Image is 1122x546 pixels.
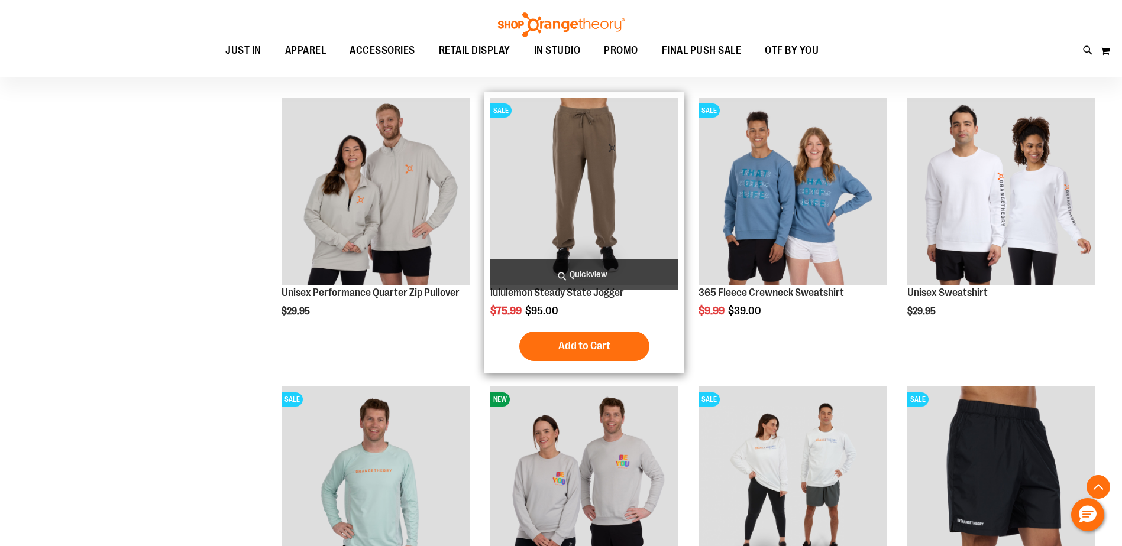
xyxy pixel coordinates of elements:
a: FINAL PUSH SALE [650,37,754,64]
span: SALE [699,103,720,118]
div: product [901,92,1101,347]
img: Unisex Performance Quarter Zip Pullover [282,97,470,285]
a: PROMO [592,37,650,64]
span: RETAIL DISPLAY [439,37,510,64]
a: IN STUDIO [522,37,593,64]
span: JUST IN [225,37,261,64]
button: Hello, have a question? Let’s chat. [1071,498,1104,531]
span: NEW [490,392,510,407]
span: Add to Cart [558,339,610,352]
button: Back To Top [1087,475,1110,499]
a: 365 Fleece Crewneck Sweatshirt [699,287,844,298]
span: SALE [282,392,303,407]
div: product [484,92,684,373]
a: Unisex Sweatshirt [907,97,1095,287]
a: OTF BY YOU [753,37,830,64]
a: Quickview [490,259,678,290]
span: SALE [699,392,720,407]
span: $29.95 [907,306,937,317]
a: 365 Fleece Crewneck SweatshirtSALE [699,97,887,287]
img: Shop Orangetheory [496,12,626,37]
span: APPAREL [285,37,326,64]
a: lululemon Steady State JoggerSALE [490,97,678,287]
img: Unisex Sweatshirt [907,97,1095,285]
span: OTF BY YOU [765,37,819,64]
span: SALE [490,103,512,118]
div: product [276,92,476,347]
button: Add to Cart [519,331,649,361]
span: PROMO [604,37,638,64]
img: lululemon Steady State Jogger [490,97,678,285]
span: $95.00 [525,305,560,317]
span: $9.99 [699,305,726,317]
span: SALE [907,392,929,407]
a: Unisex Sweatshirt [907,287,988,298]
a: lululemon Steady State Jogger [490,287,624,298]
a: Unisex Performance Quarter Zip Pullover [282,97,470,287]
span: ACCESSORIES [350,37,415,64]
div: product [693,92,893,347]
span: IN STUDIO [534,37,581,64]
a: JUST IN [214,37,273,64]
a: APPAREL [273,37,338,64]
a: RETAIL DISPLAY [427,37,522,64]
span: $75.99 [490,305,523,317]
a: Unisex Performance Quarter Zip Pullover [282,287,460,298]
span: FINAL PUSH SALE [662,37,742,64]
span: $39.00 [728,305,763,317]
span: $29.95 [282,306,312,317]
img: 365 Fleece Crewneck Sweatshirt [699,97,887,285]
a: ACCESSORIES [338,37,427,64]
